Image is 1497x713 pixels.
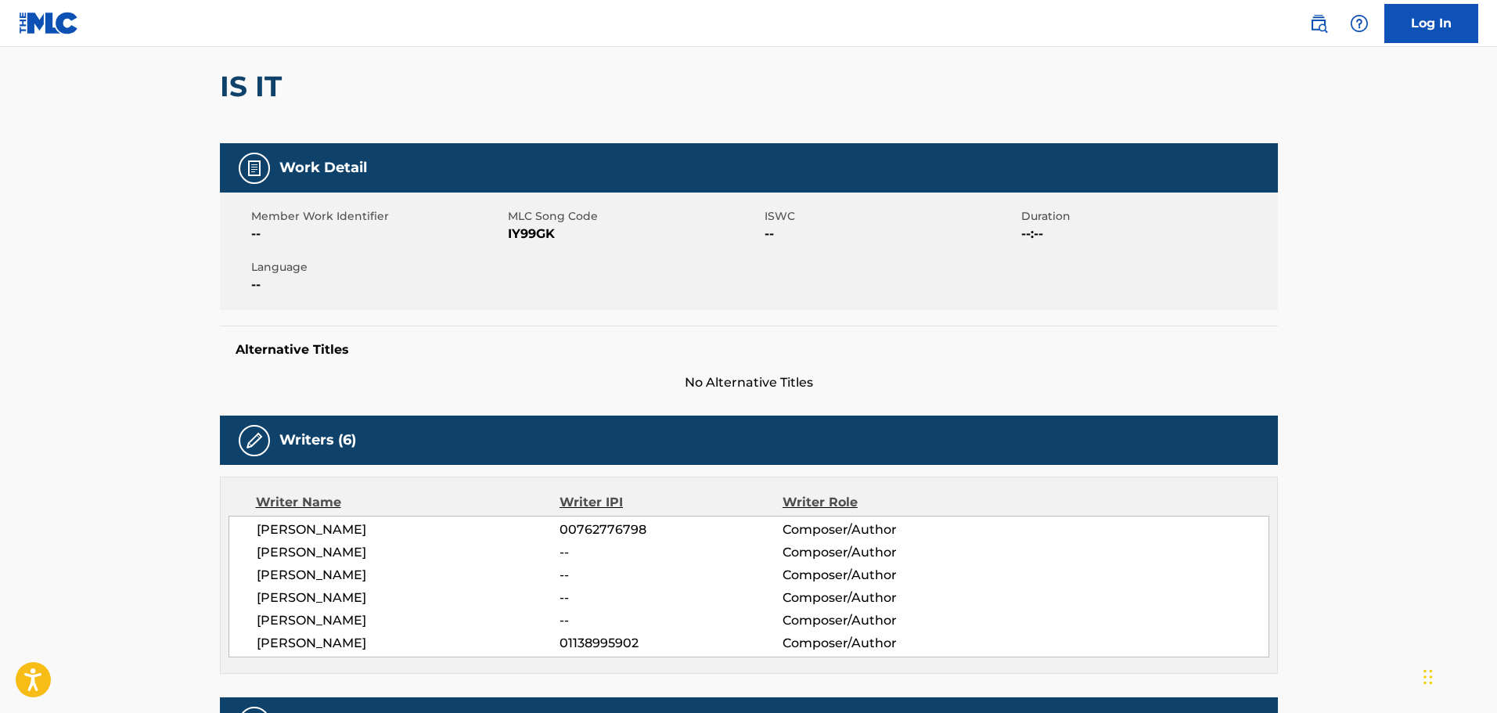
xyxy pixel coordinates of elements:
span: -- [765,225,1017,243]
h5: Alternative Titles [236,342,1262,358]
span: ISWC [765,208,1017,225]
h5: Work Detail [279,159,367,177]
span: -- [560,566,782,585]
span: MLC Song Code [508,208,761,225]
span: 01138995902 [560,634,782,653]
span: Composer/Author [783,520,985,539]
span: 00762776798 [560,520,782,539]
a: Log In [1384,4,1478,43]
span: Composer/Author [783,543,985,562]
iframe: Chat Widget [1419,638,1497,713]
h5: Writers (6) [279,431,356,449]
h2: IS IT [220,69,290,104]
span: No Alternative Titles [220,373,1278,392]
span: [PERSON_NAME] [257,566,560,585]
img: help [1350,14,1369,33]
img: Work Detail [245,159,264,178]
span: -- [560,589,782,607]
span: Member Work Identifier [251,208,504,225]
span: [PERSON_NAME] [257,520,560,539]
span: -- [251,275,504,294]
img: MLC Logo [19,12,79,34]
div: Writer IPI [560,493,783,512]
img: Writers [245,431,264,450]
span: [PERSON_NAME] [257,611,560,630]
span: Language [251,259,504,275]
span: Duration [1021,208,1274,225]
span: Composer/Author [783,611,985,630]
span: Composer/Author [783,634,985,653]
span: -- [560,611,782,630]
div: Writer Role [783,493,985,512]
span: [PERSON_NAME] [257,634,560,653]
div: Drag [1423,654,1433,700]
span: [PERSON_NAME] [257,589,560,607]
div: Help [1344,8,1375,39]
div: Writer Name [256,493,560,512]
span: IY99GK [508,225,761,243]
a: Public Search [1303,8,1334,39]
span: Composer/Author [783,566,985,585]
span: Composer/Author [783,589,985,607]
img: search [1309,14,1328,33]
span: -- [251,225,504,243]
span: [PERSON_NAME] [257,543,560,562]
span: --:-- [1021,225,1274,243]
span: -- [560,543,782,562]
